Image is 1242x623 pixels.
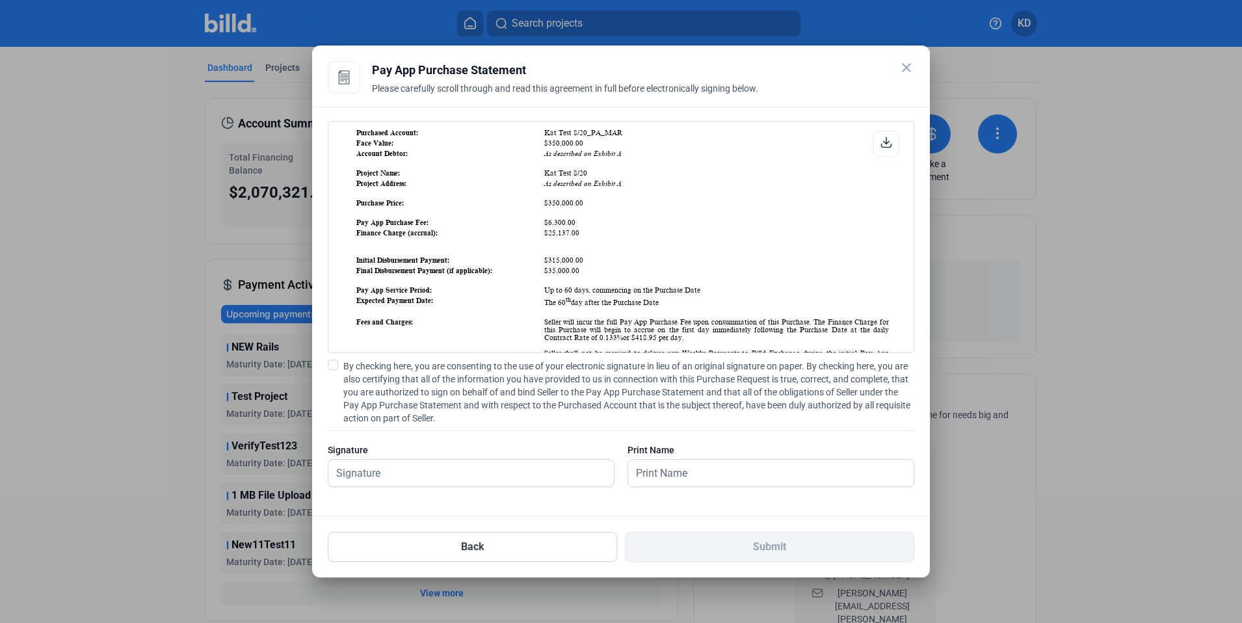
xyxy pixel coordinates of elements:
button: Submit [625,532,914,562]
td: $315,000.00 [544,256,890,265]
div: Signature [328,444,614,457]
i: As described on Exhibit A [544,179,622,187]
td: Finance Charge (accrual): [356,228,542,237]
div: Print Name [628,444,914,457]
td: Seller will incur the full Pay App Purchase Fee upon consummation of this Purchase. The Finance C... [544,317,890,529]
mat-icon: close [899,60,914,75]
span: By checking here, you are consenting to the use of your electronic signature in lieu of an origin... [343,360,914,425]
td: $350,000.00 [544,198,890,207]
td: Initial Disbursement Payment: [356,256,542,265]
td: $35,000.00 [544,266,890,275]
div: Pay App Purchase Statement [372,61,914,79]
td: Purchase Price: [356,198,542,207]
td: Purchased Account: [356,128,542,137]
td: Up to 60 days, commencing on the Purchase Date [544,285,890,295]
i: As described on Exhibit A [544,150,622,157]
div: Please carefully scroll through and read this agreement in full before electronically signing below. [372,82,914,111]
input: Print Name [628,460,899,486]
td: Fees and Charges: [356,317,542,529]
td: Account Debtor: [356,149,542,158]
td: Kat Test 8/20 [544,168,890,178]
td: Pay App Purchase Fee: [356,218,542,227]
td: Pay App Service Period: [356,285,542,295]
td: Final Disbursement Payment (if applicable): [356,266,542,275]
button: Back [328,532,617,562]
input: Signature [328,460,600,486]
td: Kat Test 8/20_PA_MAR [544,128,890,137]
td: Project Address: [356,179,542,188]
td: Project Name: [356,168,542,178]
td: The 60 day after the Purchase Date [544,296,890,307]
td: $25,137.00 [544,228,890,237]
td: Face Value: [356,139,542,148]
sup: th [566,297,571,303]
td: $350,000.00 [544,139,890,148]
td: $6,300.00 [544,218,890,227]
td: Expected Payment Date: [356,296,542,307]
